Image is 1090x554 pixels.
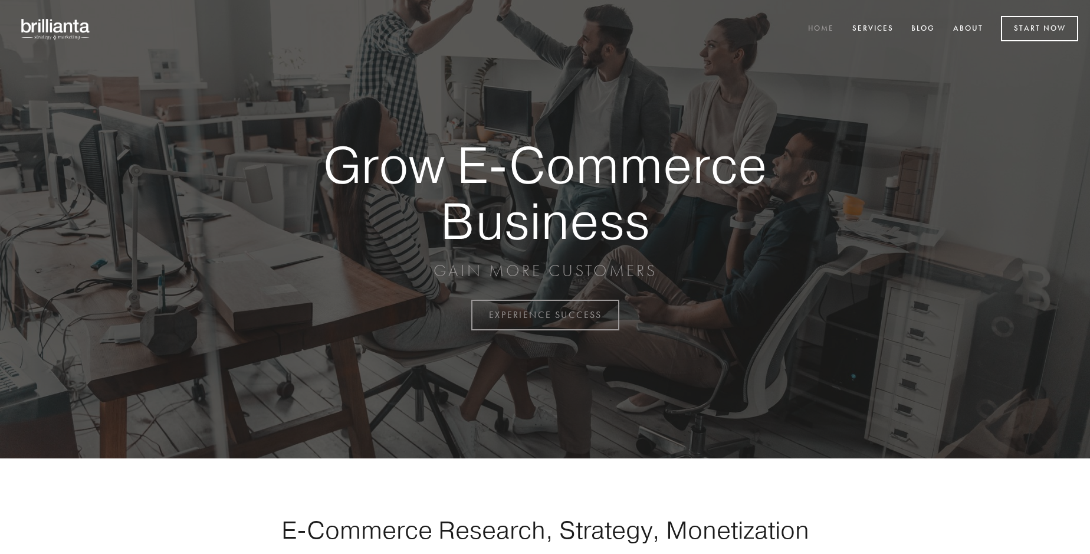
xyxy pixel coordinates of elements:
a: Start Now [1001,16,1078,41]
strong: Grow E-Commerce Business [282,137,808,248]
p: GAIN MORE CUSTOMERS [282,260,808,281]
a: Blog [904,19,943,39]
h1: E-Commerce Research, Strategy, Monetization [244,515,846,545]
a: Home [800,19,842,39]
a: About [945,19,991,39]
a: EXPERIENCE SUCCESS [471,300,619,330]
img: brillianta - research, strategy, marketing [12,12,100,46]
a: Services [845,19,901,39]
